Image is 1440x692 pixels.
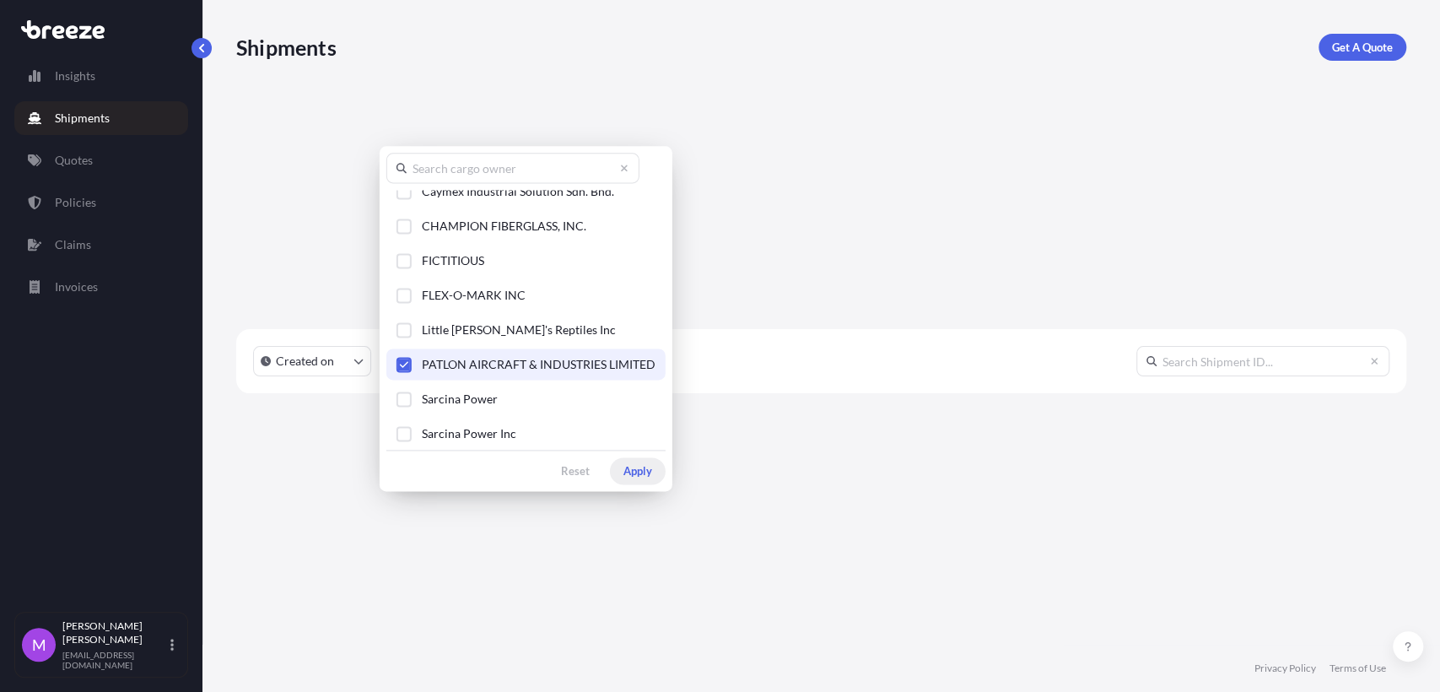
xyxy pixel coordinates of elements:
[386,349,666,380] button: PATLON AIRCRAFT & INDUSTRIES LIMITED
[422,218,586,235] span: CHAMPION FIBERGLASS, INC.
[386,314,666,345] button: Little [PERSON_NAME]'s Reptiles Inc
[386,418,666,449] button: Sarcina Power Inc
[561,462,590,479] p: Reset
[422,356,655,373] span: PATLON AIRCRAFT & INDUSTRIES LIMITED
[422,425,516,442] span: Sarcina Power Inc
[386,279,666,311] button: FLEX-O-MARK INC
[547,457,603,484] button: Reset
[610,457,666,484] button: Apply
[422,322,616,338] span: Little [PERSON_NAME]'s Reptiles Inc
[623,462,652,479] p: Apply
[380,146,672,491] div: cargoOwner Filter options
[386,153,639,183] input: Search cargo owner
[386,190,666,443] div: Select Option
[386,176,666,207] button: Caymex Industrial Solution Sdn. Bhd.
[386,210,666,241] button: CHAMPION FIBERGLASS, INC.
[422,391,498,408] span: Sarcina Power
[422,287,526,304] span: FLEX-O-MARK INC
[422,252,484,269] span: FICTITIOUS
[386,245,666,276] button: FICTITIOUS
[386,383,666,414] button: Sarcina Power
[422,183,614,200] span: Caymex Industrial Solution Sdn. Bhd.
